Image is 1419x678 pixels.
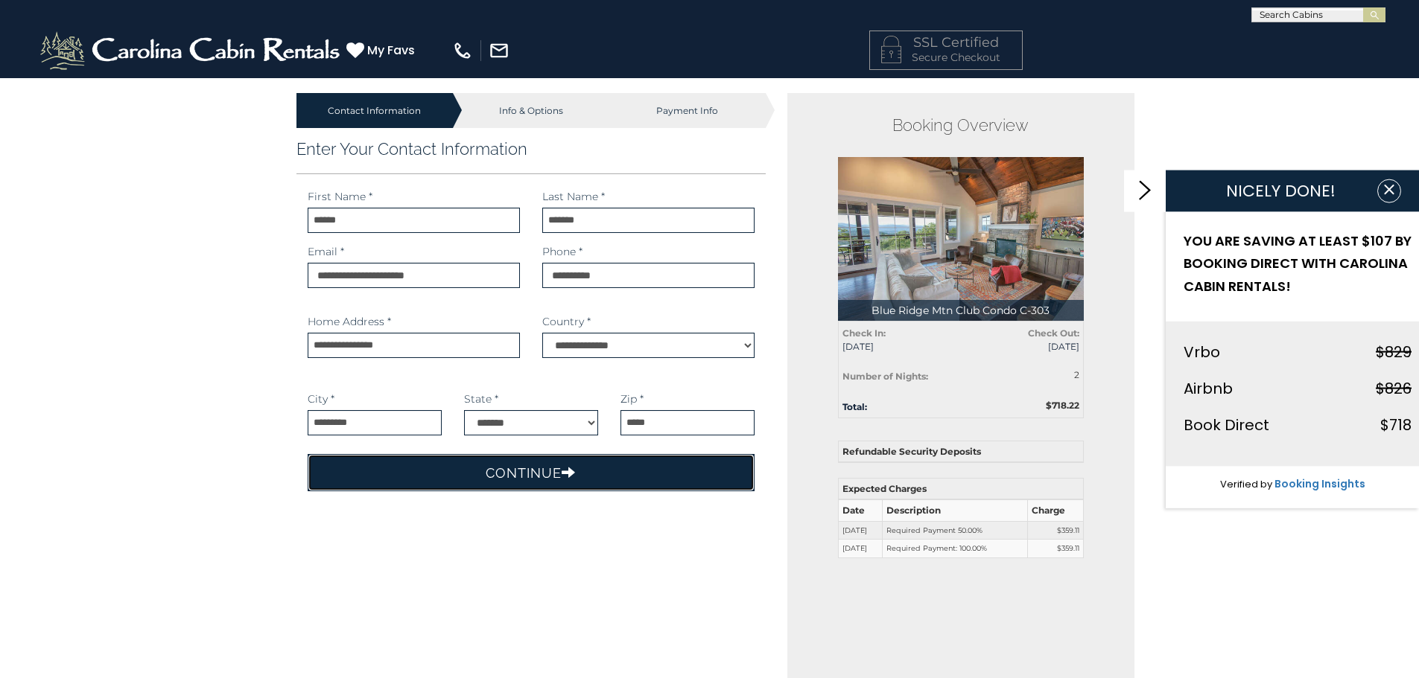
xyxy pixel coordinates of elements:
h2: Booking Overview [838,115,1084,135]
label: Phone * [542,244,582,259]
span: Verified by [1220,477,1272,491]
label: City * [308,391,334,406]
div: $718.22 [961,399,1091,412]
th: Charge [1027,499,1083,521]
img: phone-regular-white.png [452,40,473,61]
div: Airbnb [1184,376,1233,401]
label: Country * [542,314,591,329]
h1: NICELY DONE! [1184,182,1377,199]
td: Required Payment 50.00% [882,521,1027,540]
div: $718 [1380,412,1412,438]
th: Expected Charges [838,479,1083,500]
td: $359.11 [1027,521,1083,540]
span: My Favs [367,41,415,60]
label: State * [464,391,498,406]
strong: Check In: [842,327,886,339]
a: Booking Insights [1274,476,1365,491]
h2: YOU ARE SAVING AT LEAST $107 BY BOOKING DIRECT WITH CAROLINA CABIN RENTALS! [1184,229,1412,298]
strong: Total: [842,401,867,412]
p: Secure Checkout [881,50,1011,65]
th: Description [882,499,1027,521]
td: $359.11 [1027,540,1083,558]
label: Home Address * [308,314,391,329]
th: Refundable Security Deposits [838,441,1083,463]
h4: SSL Certified [881,36,1011,51]
img: White-1-2.png [37,28,346,73]
button: Continue [308,454,755,491]
span: [DATE] [842,340,950,353]
strike: $826 [1376,378,1412,399]
span: [DATE] [972,340,1079,353]
img: 1714394755_thumbnail.jpeg [838,157,1084,321]
label: Email * [308,244,344,259]
th: Date [838,499,882,521]
span: Book Direct [1184,415,1269,435]
strike: $829 [1376,342,1412,362]
div: Vrbo [1184,339,1220,365]
div: 2 [1015,368,1079,381]
h3: Enter Your Contact Information [296,139,766,159]
label: First Name * [308,189,372,204]
img: mail-regular-white.png [489,40,509,61]
strong: Number of Nights: [842,371,928,382]
td: [DATE] [838,521,882,540]
strong: Check Out: [1028,327,1079,339]
a: My Favs [346,41,419,60]
label: Last Name * [542,189,605,204]
td: Required Payment: 100.00% [882,540,1027,558]
img: LOCKICON1.png [881,36,901,63]
td: [DATE] [838,540,882,558]
p: Blue Ridge Mtn Club Condo C-303 [838,300,1084,321]
label: Zip * [620,391,644,406]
